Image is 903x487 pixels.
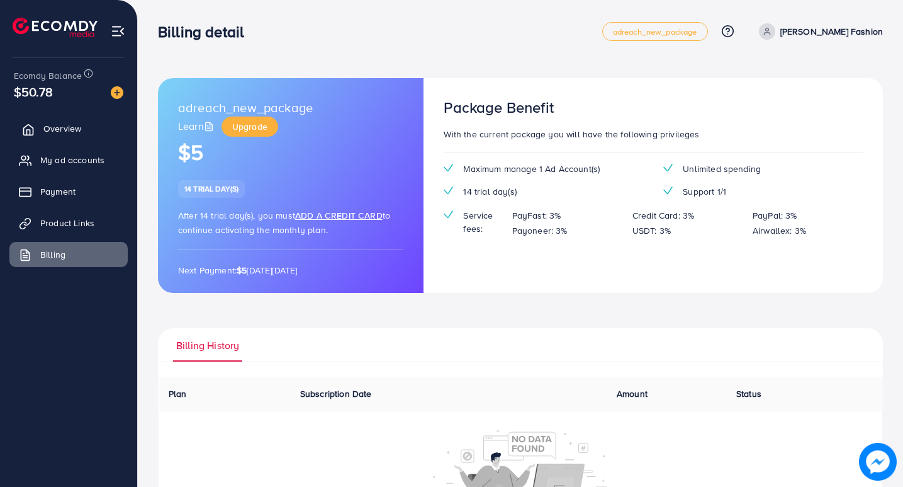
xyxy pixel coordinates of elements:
[780,24,883,39] p: [PERSON_NAME] Fashion
[14,83,53,101] span: $50.78
[463,163,600,175] span: Maximum manage 1 Ad Account(s)
[222,117,278,137] a: Upgrade
[111,24,125,38] img: menu
[9,147,128,173] a: My ad accounts
[178,263,403,278] p: Next Payment: [DATE][DATE]
[184,183,238,194] span: 14 trial day(s)
[13,18,98,37] img: logo
[178,209,390,236] span: After 14 trial day(s), you must to continue activating the monthly plan.
[40,154,104,166] span: My ad accounts
[158,23,254,41] h3: Billing detail
[43,122,81,135] span: Overview
[617,387,648,400] span: Amount
[14,69,82,82] span: Ecomdy Balance
[40,185,76,198] span: Payment
[512,223,568,238] p: Payoneer: 3%
[683,185,726,198] span: Support 1/1
[463,185,516,198] span: 14 trial day(s)
[9,116,128,141] a: Overview
[9,210,128,236] a: Product Links
[9,242,128,267] a: Billing
[300,387,372,400] span: Subscription Date
[444,186,453,195] img: tick
[663,186,673,195] img: tick
[169,387,187,400] span: Plan
[463,209,502,235] span: Service fees:
[176,338,239,353] span: Billing History
[111,86,123,99] img: image
[863,447,893,477] img: image
[232,120,267,133] span: Upgrade
[178,140,403,166] h1: $5
[753,223,806,238] p: Airwallex: 3%
[736,387,761,400] span: Status
[632,208,694,223] p: Credit Card: 3%
[754,23,883,40] a: [PERSON_NAME] Fashion
[613,28,697,36] span: adreach_new_package
[40,248,65,261] span: Billing
[444,127,863,142] p: With the current package you will have the following privileges
[40,217,94,229] span: Product Links
[602,22,708,41] a: adreach_new_package
[9,179,128,204] a: Payment
[444,210,453,219] img: tick
[444,164,453,172] img: tick
[512,208,561,223] p: PayFast: 3%
[295,209,383,222] span: Add a credit card
[178,119,216,134] a: Learn
[237,264,247,277] strong: $5
[178,98,313,117] span: adreach_new_package
[753,208,797,223] p: PayPal: 3%
[632,223,671,238] p: USDT: 3%
[663,164,673,172] img: tick
[444,98,553,117] h3: Package Benefit
[683,163,761,175] span: Unlimited spending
